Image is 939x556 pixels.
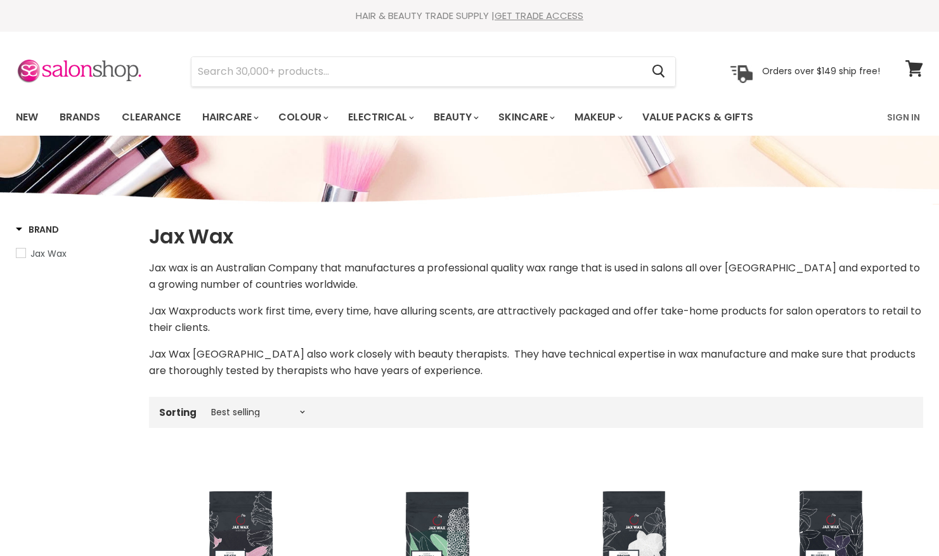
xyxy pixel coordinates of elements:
[149,303,923,336] p: products work first time, every time, have alluring scents, are attractively packaged and offer t...
[424,104,486,131] a: Beauty
[642,57,675,86] button: Search
[191,56,676,87] form: Product
[489,104,562,131] a: Skincare
[50,104,110,131] a: Brands
[269,104,336,131] a: Colour
[339,104,422,131] a: Electrical
[565,104,630,131] a: Makeup
[6,99,821,136] ul: Main menu
[633,104,763,131] a: Value Packs & Gifts
[149,223,923,250] h1: Jax Wax
[495,9,583,22] a: GET TRADE ACCESS
[159,407,197,418] label: Sorting
[149,347,916,378] span: Jax Wax [GEOGRAPHIC_DATA] also work closely with beauty therapists. They have technical expertise...
[112,104,190,131] a: Clearance
[879,104,928,131] a: Sign In
[16,223,59,236] h3: Brand
[16,247,133,261] a: Jax Wax
[191,57,642,86] input: Search
[762,65,880,77] p: Orders over $149 ship free!
[193,104,266,131] a: Haircare
[149,261,920,292] span: Jax wax is an Australian Company that manufactures a professional quality wax range that is used ...
[6,104,48,131] a: New
[149,304,190,318] span: Jax Wax
[30,247,67,260] span: Jax Wax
